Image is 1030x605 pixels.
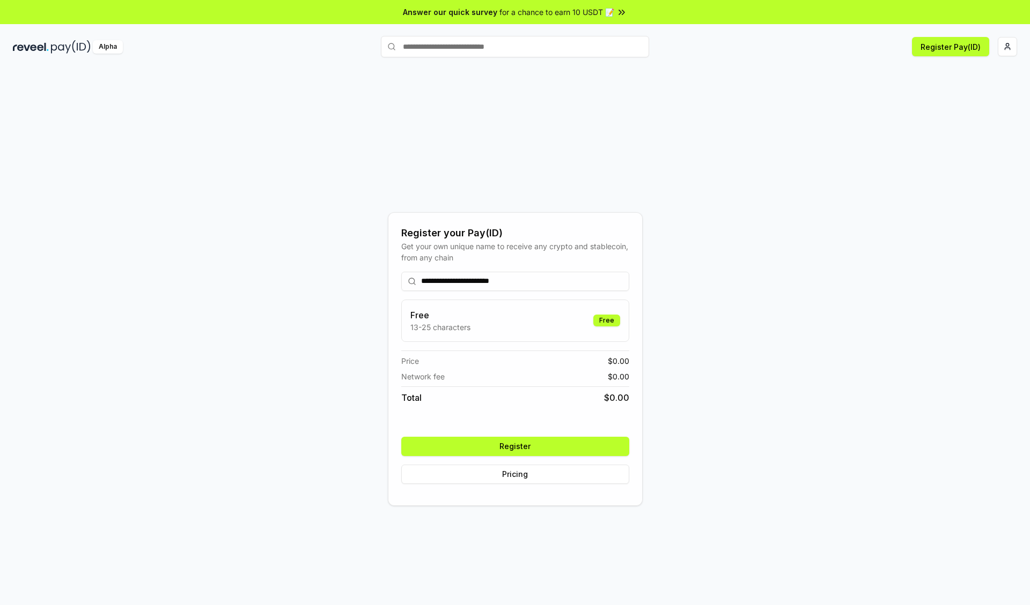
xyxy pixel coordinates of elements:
[604,391,629,404] span: $ 0.00
[403,6,497,18] span: Answer our quick survey
[401,241,629,263] div: Get your own unique name to receive any crypto and stablecoin, from any chain
[13,40,49,54] img: reveel_dark
[912,37,989,56] button: Register Pay(ID)
[401,226,629,241] div: Register your Pay(ID)
[401,437,629,456] button: Register
[608,355,629,367] span: $ 0.00
[410,322,470,333] p: 13-25 characters
[608,371,629,382] span: $ 0.00
[499,6,614,18] span: for a chance to earn 10 USDT 📝
[401,391,422,404] span: Total
[93,40,123,54] div: Alpha
[51,40,91,54] img: pay_id
[410,309,470,322] h3: Free
[401,371,445,382] span: Network fee
[593,315,620,326] div: Free
[401,465,629,484] button: Pricing
[401,355,419,367] span: Price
